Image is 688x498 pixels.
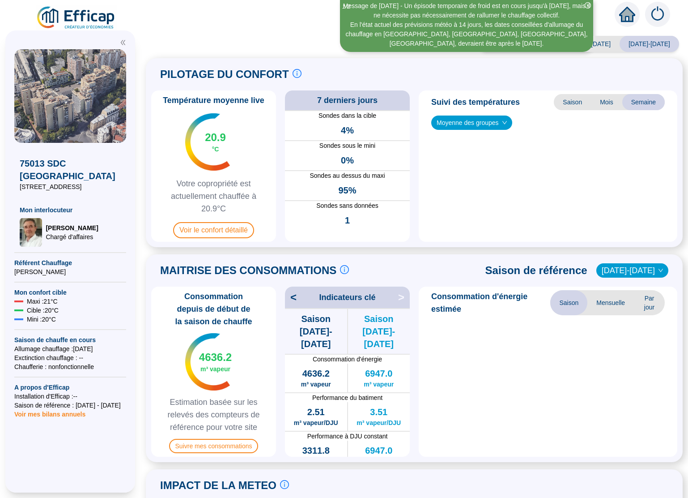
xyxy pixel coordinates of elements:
span: Saison [DATE]-[DATE] [348,313,410,350]
span: Suivi des températures [431,96,520,108]
span: Mensuelle [587,290,634,315]
span: Performance du batiment [285,393,410,402]
span: IMPACT DE LA METEO [160,478,276,493]
span: m³ vapeur [200,365,230,373]
span: home [619,6,635,22]
span: Indicateurs clé [319,291,375,304]
span: 1 [345,214,350,227]
img: indicateur températures [185,113,230,171]
span: Mois [591,94,622,110]
span: Votre copropriété est actuellement chauffée à 20.9°C [155,177,272,215]
img: Chargé d'affaires [20,218,42,247]
img: alerts [645,2,670,27]
span: Saison de référence [485,263,587,278]
span: 4636.2 [199,350,232,365]
span: Référent Chauffage [14,258,126,267]
span: Saison [554,94,591,110]
span: Semaine [622,94,665,110]
span: 6947.0 [365,444,392,457]
span: 3311.8 [302,444,330,457]
span: Exctinction chauffage : -- [14,353,126,362]
span: 4636.2 [302,367,330,380]
span: Allumage chauffage : [DATE] [14,344,126,353]
span: Sondes sans données [285,201,410,210]
span: Consommation d'énergie [285,355,410,364]
span: Par jour [634,290,665,315]
span: 75013 SDC [GEOGRAPHIC_DATA] [20,157,121,182]
span: > [398,290,410,305]
span: < [285,290,297,305]
span: info-circle [340,265,349,274]
span: [STREET_ADDRESS] [20,182,121,191]
span: Saison [DATE]-[DATE] [285,313,347,350]
span: Sondes sous le mini [285,141,410,150]
span: close-circle [585,2,591,9]
span: Consommation depuis de début de la saison de chauffe [155,290,272,328]
span: Sondes au dessus du maxi [285,171,410,180]
span: 4% [341,124,354,137]
span: 2018-2019 [602,264,663,277]
span: [PERSON_NAME] [46,223,98,232]
span: Voir mes bilans annuels [14,405,85,418]
span: 20.9 [205,130,226,145]
i: 1 / 2 [342,3,350,10]
span: m³ vapeur/DJU [294,418,338,427]
span: Cible : 20 °C [27,306,59,315]
span: MAITRISE DES CONSOMMATIONS [160,263,336,278]
img: efficap energie logo [36,5,117,30]
span: Estimation basée sur les relevés des compteurs de référence pour votre site [155,396,272,434]
span: info-circle [293,69,302,78]
span: 0% [341,154,354,167]
span: Saison de référence : [DATE] - [DATE] [14,401,126,410]
span: Chargé d'affaires [46,232,98,241]
span: Installation d'Efficap : -- [14,392,126,401]
span: [PERSON_NAME] [14,267,126,276]
span: down [502,120,507,125]
div: En l'état actuel des prévisions météo à 14 jours, les dates conseillées d'allumage du chauffage e... [341,20,592,48]
span: Consommation d'énergie estimée [431,290,550,315]
span: A propos d'Efficap [14,383,126,392]
span: m³ vapeur [364,380,394,389]
span: [DATE]-[DATE] [620,36,679,52]
span: 2.51 [307,406,325,418]
span: 6947.0 [365,367,392,380]
span: Chaufferie : non fonctionnelle [14,362,126,371]
span: Mon confort cible [14,288,126,297]
span: Saison de chauffe en cours [14,335,126,344]
span: m³ vapeur/DJU [357,418,401,427]
span: Sondes dans la cible [285,111,410,120]
span: Température moyenne live [157,94,270,107]
span: °C [212,145,219,154]
span: 7 derniers jours [317,94,378,107]
span: Voir le confort détaillé [173,222,254,238]
span: Moyenne des groupes [437,116,507,129]
img: indicateur températures [185,333,230,391]
span: Mini : 20 °C [27,315,56,324]
span: Maxi : 21 °C [27,297,58,306]
span: Mon interlocuteur [20,206,121,215]
span: m³ vapeur [301,380,331,389]
span: Suivre mes consommations [169,439,259,453]
span: 3.51 [370,406,387,418]
span: Performance à DJU constant [285,432,410,441]
span: double-left [120,39,126,46]
div: Message de [DATE] - Un épisode temporaire de froid est en cours jusqu'à [DATE], mais il ne nécess... [341,1,592,20]
span: info-circle [280,480,289,489]
span: Saison [550,290,587,315]
span: 95% [338,184,356,197]
span: PILOTAGE DU CONFORT [160,67,289,82]
span: down [658,268,663,273]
